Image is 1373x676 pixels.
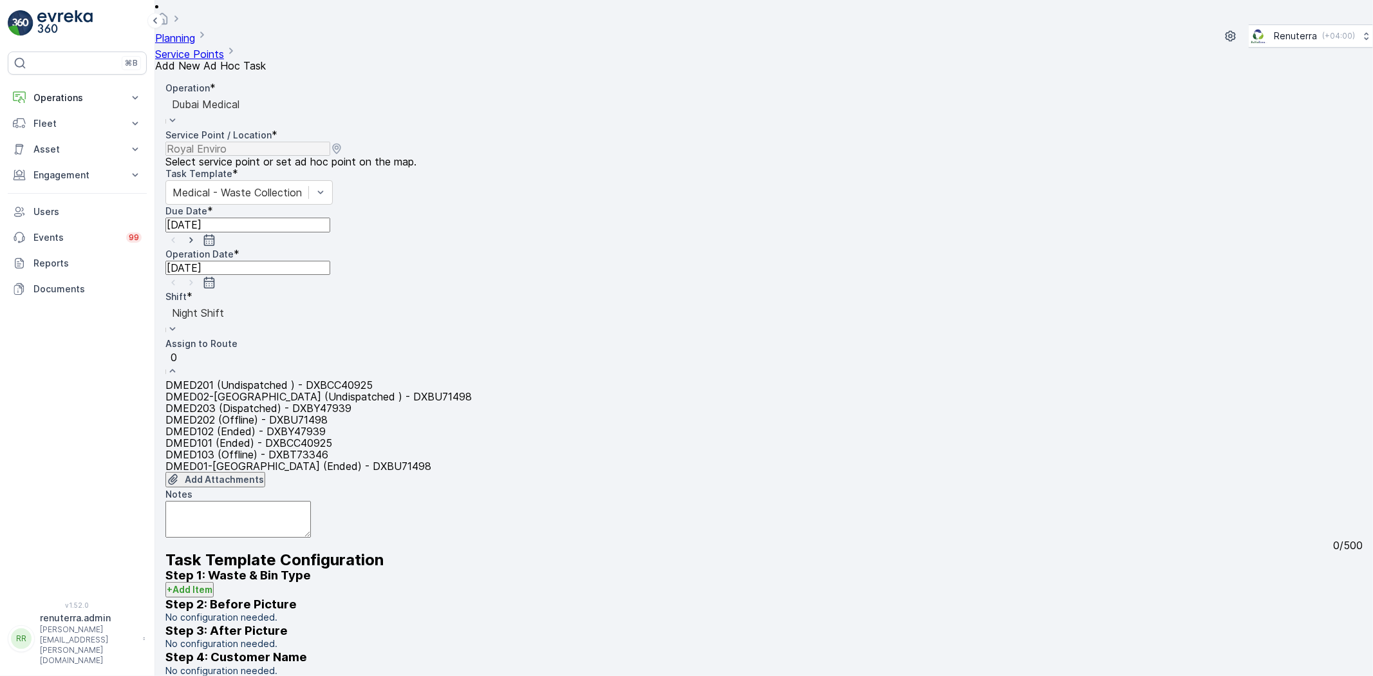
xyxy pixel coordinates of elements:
[155,15,169,28] a: Homepage
[129,232,139,243] p: 99
[165,624,1363,637] h3: Step 3: After Picture
[33,117,121,130] p: Fleet
[1249,24,1373,48] button: Renuterra(+04:00)
[8,250,147,276] a: Reports
[167,583,212,596] p: + Add Item
[165,261,330,275] input: dd/mm/yyyy
[8,136,147,162] button: Asset
[33,283,142,296] p: Documents
[165,426,326,437] span: DMED102 (Ended) - DXBY47939
[155,48,224,61] a: Service Points
[165,611,1363,624] p: No configuration needed.
[8,10,33,36] img: logo
[33,231,118,244] p: Events
[155,32,195,44] a: Planning
[165,168,232,179] label: Task Template
[165,291,187,302] label: Shift
[165,379,373,391] span: DMED201 (Undispatched ) - DXBCC40925
[8,85,147,111] button: Operations
[165,205,207,216] label: Due Date
[33,91,121,104] p: Operations
[11,628,32,649] div: RR
[165,650,1363,664] h3: Step 4: Customer Name
[165,568,1363,582] h3: Step 1: Waste & Bin Type
[1274,30,1317,42] p: Renuterra
[165,597,1363,611] h3: Step 2: Before Picture
[8,276,147,302] a: Documents
[165,472,265,487] button: Upload File
[165,637,1363,650] p: No configuration needed.
[165,489,192,500] label: Notes
[165,460,431,472] span: DMED01-[GEOGRAPHIC_DATA] (Ended) - DXBU71498
[33,143,121,156] p: Asset
[125,58,138,68] p: ⌘B
[185,473,264,486] p: Add Attachments
[165,582,214,597] button: +Add Item
[155,59,266,72] span: Add New Ad Hoc Task
[33,257,142,270] p: Reports
[8,601,147,609] span: v 1.52.0
[165,449,328,460] span: DMED103 (Offline) - DXBT73346
[8,225,147,250] a: Events99
[8,162,147,188] button: Engagement
[165,82,210,93] label: Operation
[165,414,328,426] span: DMED202 (Offline) - DXBU71498
[8,111,147,136] button: Fleet
[165,156,416,167] span: Select service point or set ad hoc point on the map.
[165,338,238,349] label: Assign to Route
[40,612,136,624] p: renuterra.admin
[8,199,147,225] a: Users
[165,551,1363,568] h2: Task Template Configuration
[165,129,272,140] label: Service Point / Location
[33,169,121,182] p: Engagement
[1322,31,1355,41] p: ( +04:00 )
[165,402,351,414] span: DMED203 (Dispatched) - DXBY47939
[165,437,332,449] span: DMED101 (Ended) - DXBCC40925
[33,205,142,218] p: Users
[1333,540,1363,551] p: 0 / 500
[1249,29,1269,43] img: Screenshot_2024-07-26_at_13.33.01.png
[37,10,93,36] img: logo_light-DOdMpM7g.png
[40,624,136,666] p: [PERSON_NAME][EMAIL_ADDRESS][PERSON_NAME][DOMAIN_NAME]
[165,218,330,232] input: dd/mm/yyyy
[8,612,147,666] button: RRrenuterra.admin[PERSON_NAME][EMAIL_ADDRESS][PERSON_NAME][DOMAIN_NAME]
[165,249,234,259] label: Operation Date
[165,142,330,156] input: Royal Enviro
[165,391,472,402] span: DMED02-[GEOGRAPHIC_DATA] (Undispatched ) - DXBU71498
